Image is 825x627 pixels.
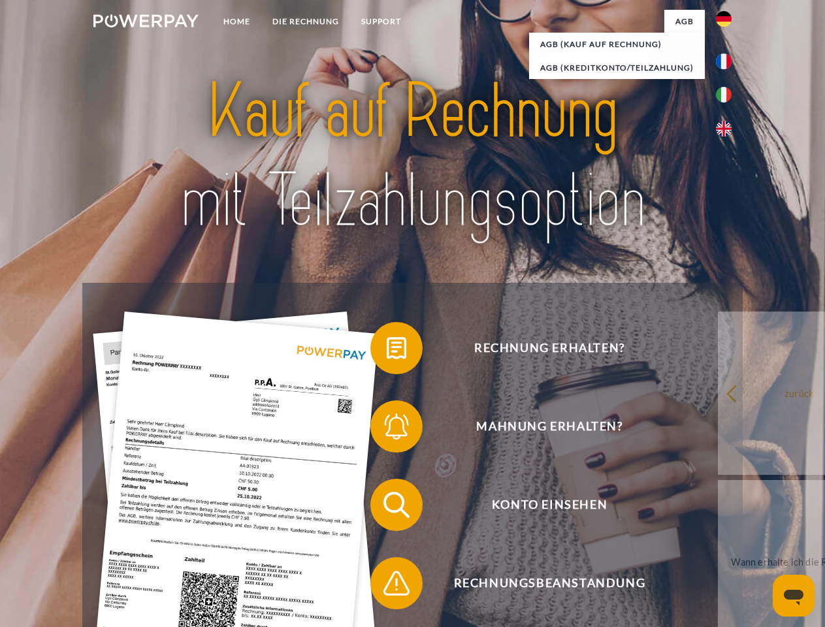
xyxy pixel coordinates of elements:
[664,10,705,33] a: agb
[529,33,705,56] a: AGB (Kauf auf Rechnung)
[716,11,732,27] img: de
[380,332,413,364] img: qb_bill.svg
[716,87,732,103] img: it
[380,489,413,521] img: qb_search.svg
[716,54,732,69] img: fr
[93,14,199,27] img: logo-powerpay-white.svg
[261,10,350,33] a: DIE RECHNUNG
[389,557,709,609] span: Rechnungsbeanstandung
[350,10,412,33] a: SUPPORT
[389,400,709,453] span: Mahnung erhalten?
[716,121,732,137] img: en
[389,479,709,531] span: Konto einsehen
[389,322,709,374] span: Rechnung erhalten?
[529,56,705,80] a: AGB (Kreditkonto/Teilzahlung)
[773,575,815,617] iframe: Schaltfläche zum Öffnen des Messaging-Fensters
[212,10,261,33] a: Home
[370,400,710,453] button: Mahnung erhalten?
[370,322,710,374] button: Rechnung erhalten?
[370,557,710,609] button: Rechnungsbeanstandung
[380,567,413,600] img: qb_warning.svg
[370,479,710,531] button: Konto einsehen
[380,410,413,443] img: qb_bell.svg
[125,63,700,250] img: title-powerpay_de.svg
